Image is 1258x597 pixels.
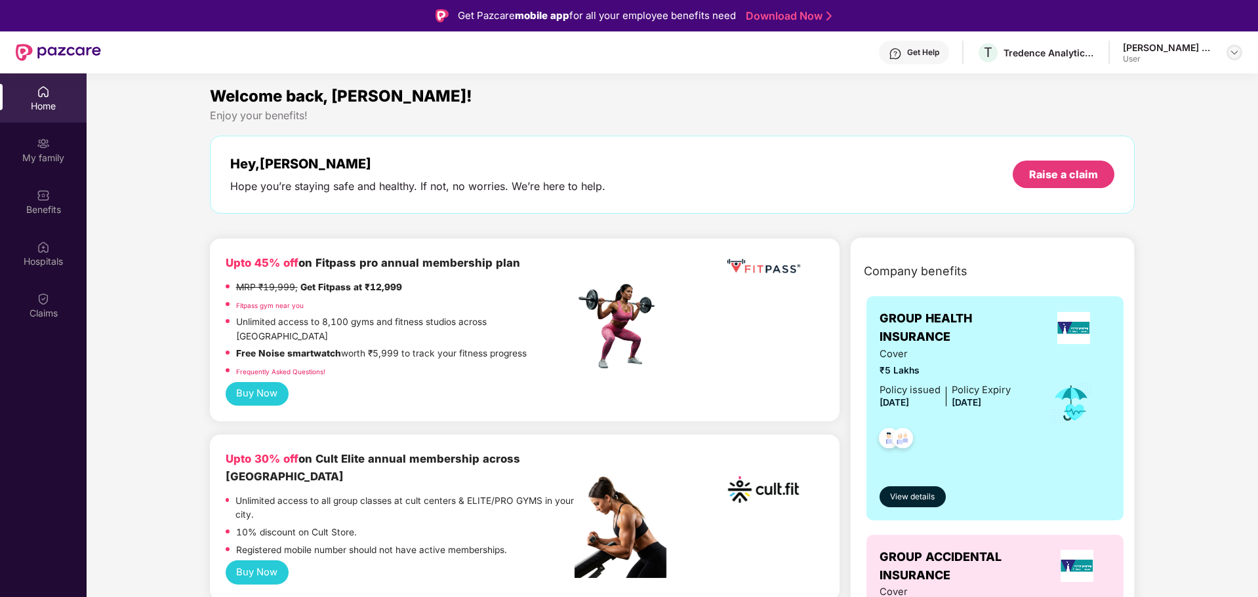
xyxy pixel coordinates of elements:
[746,9,828,23] a: Download Now
[724,450,803,529] img: cult.png
[880,397,909,408] span: [DATE]
[210,109,1135,123] div: Enjoy your benefits!
[236,315,575,343] p: Unlimited access to 8,100 gyms and fitness studios across [GEOGRAPHIC_DATA]
[873,424,905,456] img: svg+xml;base64,PHN2ZyB4bWxucz0iaHR0cDovL3d3dy53My5vcmcvMjAwMC9zdmciIHdpZHRoPSI0OC45NDMiIGhlaWdodD...
[1004,47,1095,59] div: Tredence Analytics Solutions Private Limited
[880,383,941,398] div: Policy issued
[37,189,50,202] img: svg+xml;base64,PHN2ZyBpZD0iQmVuZWZpdHMiIHhtbG5zPSJodHRwOi8vd3d3LnczLm9yZy8yMDAwL3N2ZyIgd2lkdGg9Ij...
[226,452,520,482] b: on Cult Elite annual membership across [GEOGRAPHIC_DATA]
[236,526,357,540] p: 10% discount on Cult Store.
[236,368,325,376] a: Frequently Asked Questions!
[300,282,402,292] strong: Get Fitpass at ₹12,999
[236,347,527,361] p: worth ₹5,999 to track your fitness progress
[575,476,666,578] img: pc2.png
[230,156,605,172] div: Hey, [PERSON_NAME]
[230,180,605,193] div: Hope you’re staying safe and healthy. If not, no worries. We’re here to help.
[37,241,50,254] img: svg+xml;base64,PHN2ZyBpZD0iSG9zcGl0YWxzIiB4bWxucz0iaHR0cDovL3d3dy53My5vcmcvMjAwMC9zdmciIHdpZHRoPS...
[37,292,50,305] img: svg+xml;base64,PHN2ZyBpZD0iQ2xhaW0iIHhtbG5zPSJodHRwOi8vd3d3LnczLm9yZy8yMDAwL3N2ZyIgd2lkdGg9IjIwIi...
[889,47,902,60] img: svg+xml;base64,PHN2ZyBpZD0iSGVscC0zMngzMiIgeG1sbnM9Imh0dHA6Ly93d3cudzMub3JnLzIwMDAvc3ZnIiB3aWR0aD...
[890,491,935,503] span: View details
[236,543,507,558] p: Registered mobile number should not have active memberships.
[724,254,803,279] img: fppp.png
[226,256,298,269] b: Upto 45% off
[458,8,736,24] div: Get Pazcare for all your employee benefits need
[880,364,1011,378] span: ₹5 Lakhs
[1229,47,1240,58] img: svg+xml;base64,PHN2ZyBpZD0iRHJvcGRvd24tMzJ4MzIiIHhtbG5zPSJodHRwOi8vd3d3LnczLm9yZy8yMDAwL3N2ZyIgd2...
[16,44,101,61] img: New Pazcare Logo
[880,347,1011,362] span: Cover
[236,348,341,358] strong: Free Noise smartwatch
[515,9,569,22] strong: mobile app
[984,45,992,60] span: T
[880,548,1044,585] span: GROUP ACCIDENTAL INSURANCE
[226,256,520,269] b: on Fitpass pro annual membership plan
[952,397,981,408] span: [DATE]
[1050,381,1093,425] img: icon
[236,282,298,292] del: MRP ₹19,999,
[907,47,939,58] div: Get Help
[1123,54,1215,64] div: User
[235,494,574,522] p: Unlimited access to all group classes at cult centers & ELITE/PRO GYMS in your city.
[575,280,666,372] img: fpp.png
[236,301,304,309] a: Fitpass gym near you
[952,383,1011,398] div: Policy Expiry
[880,486,946,507] button: View details
[1123,41,1215,54] div: [PERSON_NAME] Golasangi
[226,382,289,406] button: Buy Now
[826,9,832,23] img: Stroke
[226,452,298,465] b: Upto 30% off
[226,560,289,585] button: Buy Now
[887,424,919,456] img: svg+xml;base64,PHN2ZyB4bWxucz0iaHR0cDovL3d3dy53My5vcmcvMjAwMC9zdmciIHdpZHRoPSI0OC45NDMiIGhlaWdodD...
[1029,167,1098,182] div: Raise a claim
[210,87,472,106] span: Welcome back, [PERSON_NAME]!
[864,262,967,280] span: Company benefits
[880,309,1036,347] span: GROUP HEALTH INSURANCE
[37,85,50,98] img: svg+xml;base64,PHN2ZyBpZD0iSG9tZSIgeG1sbnM9Imh0dHA6Ly93d3cudzMub3JnLzIwMDAvc3ZnIiB3aWR0aD0iMjAiIG...
[436,9,449,22] img: Logo
[1061,550,1093,582] img: insurerLogo
[37,137,50,150] img: svg+xml;base64,PHN2ZyB3aWR0aD0iMjAiIGhlaWdodD0iMjAiIHZpZXdCb3g9IjAgMCAyMCAyMCIgZmlsbD0ibm9uZSIgeG...
[1057,312,1090,344] img: insurerLogo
